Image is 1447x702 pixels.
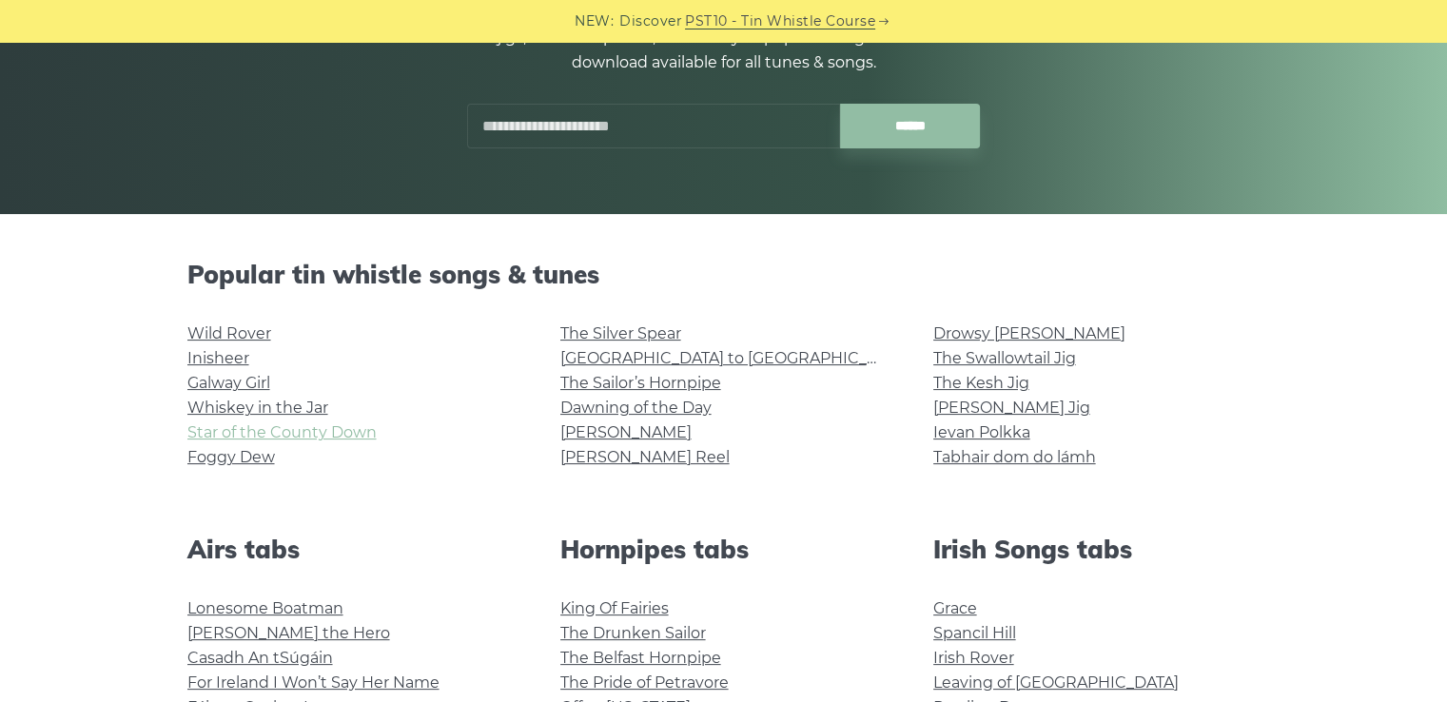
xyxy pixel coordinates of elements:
[187,448,275,466] a: Foggy Dew
[619,10,682,32] span: Discover
[575,10,614,32] span: NEW:
[187,599,343,617] a: Lonesome Boatman
[933,535,1261,564] h2: Irish Songs tabs
[187,423,377,441] a: Star of the County Down
[560,624,706,642] a: The Drunken Sailor
[187,535,515,564] h2: Airs tabs
[187,349,249,367] a: Inisheer
[560,649,721,667] a: The Belfast Hornpipe
[187,673,440,692] a: For Ireland I Won’t Say Her Name
[560,673,729,692] a: The Pride of Petravore
[187,324,271,342] a: Wild Rover
[560,535,888,564] h2: Hornpipes tabs
[933,673,1179,692] a: Leaving of [GEOGRAPHIC_DATA]
[187,624,390,642] a: [PERSON_NAME] the Hero
[187,399,328,417] a: Whiskey in the Jar
[560,374,721,392] a: The Sailor’s Hornpipe
[933,649,1014,667] a: Irish Rover
[933,624,1016,642] a: Spancil Hill
[560,423,692,441] a: [PERSON_NAME]
[933,423,1030,441] a: Ievan Polkka
[560,448,730,466] a: [PERSON_NAME] Reel
[187,260,1261,289] h2: Popular tin whistle songs & tunes
[560,349,911,367] a: [GEOGRAPHIC_DATA] to [GEOGRAPHIC_DATA]
[933,324,1125,342] a: Drowsy [PERSON_NAME]
[933,349,1076,367] a: The Swallowtail Jig
[933,399,1090,417] a: [PERSON_NAME] Jig
[560,599,669,617] a: King Of Fairies
[187,649,333,667] a: Casadh An tSúgáin
[685,10,875,32] a: PST10 - Tin Whistle Course
[933,448,1096,466] a: Tabhair dom do lámh
[933,599,977,617] a: Grace
[560,324,681,342] a: The Silver Spear
[933,374,1029,392] a: The Kesh Jig
[187,374,270,392] a: Galway Girl
[560,399,712,417] a: Dawning of the Day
